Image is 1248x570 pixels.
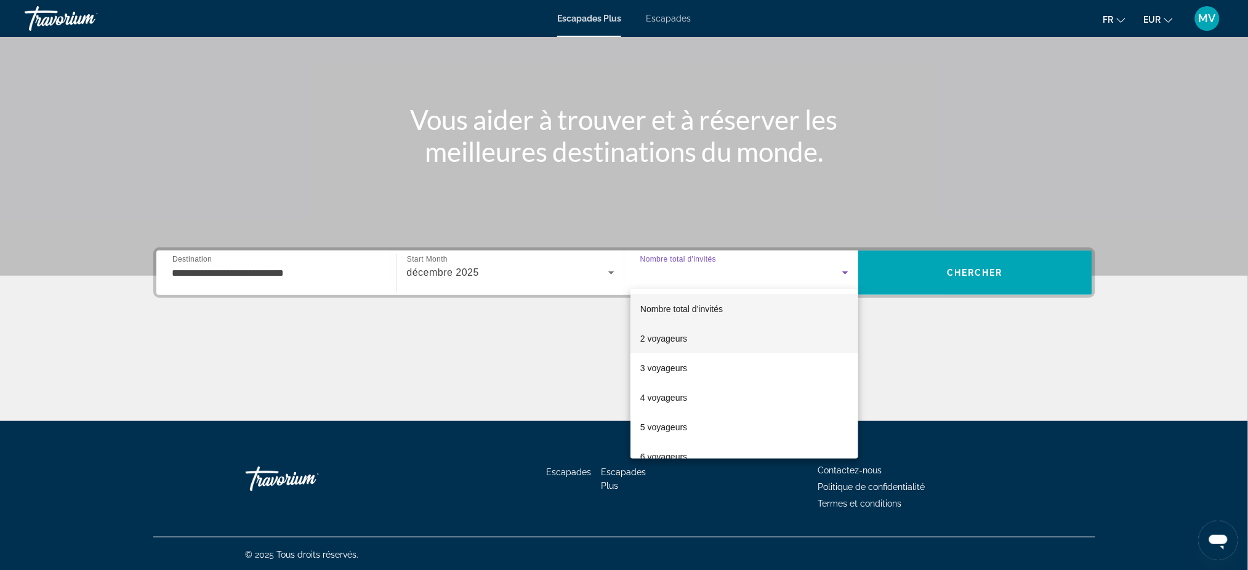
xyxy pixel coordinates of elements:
[640,304,723,314] font: Nombre total d'invités
[640,393,687,403] font: 4 voyageurs
[640,334,687,343] font: 2 voyageurs
[640,422,687,432] font: 5 voyageurs
[640,363,687,373] font: 3 voyageurs
[640,452,687,462] font: 6 voyageurs
[1199,521,1238,560] iframe: Bouton de lancement de la fenêtre de messagerie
